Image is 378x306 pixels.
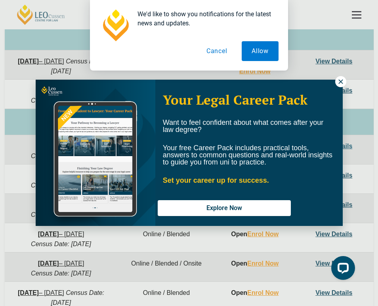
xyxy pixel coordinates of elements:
button: Allow [242,41,279,61]
span: Your Legal Career Pack [163,91,307,108]
iframe: LiveChat chat widget [325,253,358,286]
button: Cancel [197,41,237,61]
button: Explore Now [158,200,291,216]
span: Your free Career Pack includes practical tools, answers to common questions and real-world insigh... [163,144,332,166]
strong: Set your career up for success. [163,176,269,184]
span: Want to feel confident about what comes after your law degree? [163,119,324,134]
div: We'd like to show you notifications for the latest news and updates. [131,10,279,28]
img: Woman in yellow blouse holding folders looking to the right and smiling [36,80,155,226]
img: notification icon [99,10,131,41]
button: Close [335,76,346,87]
